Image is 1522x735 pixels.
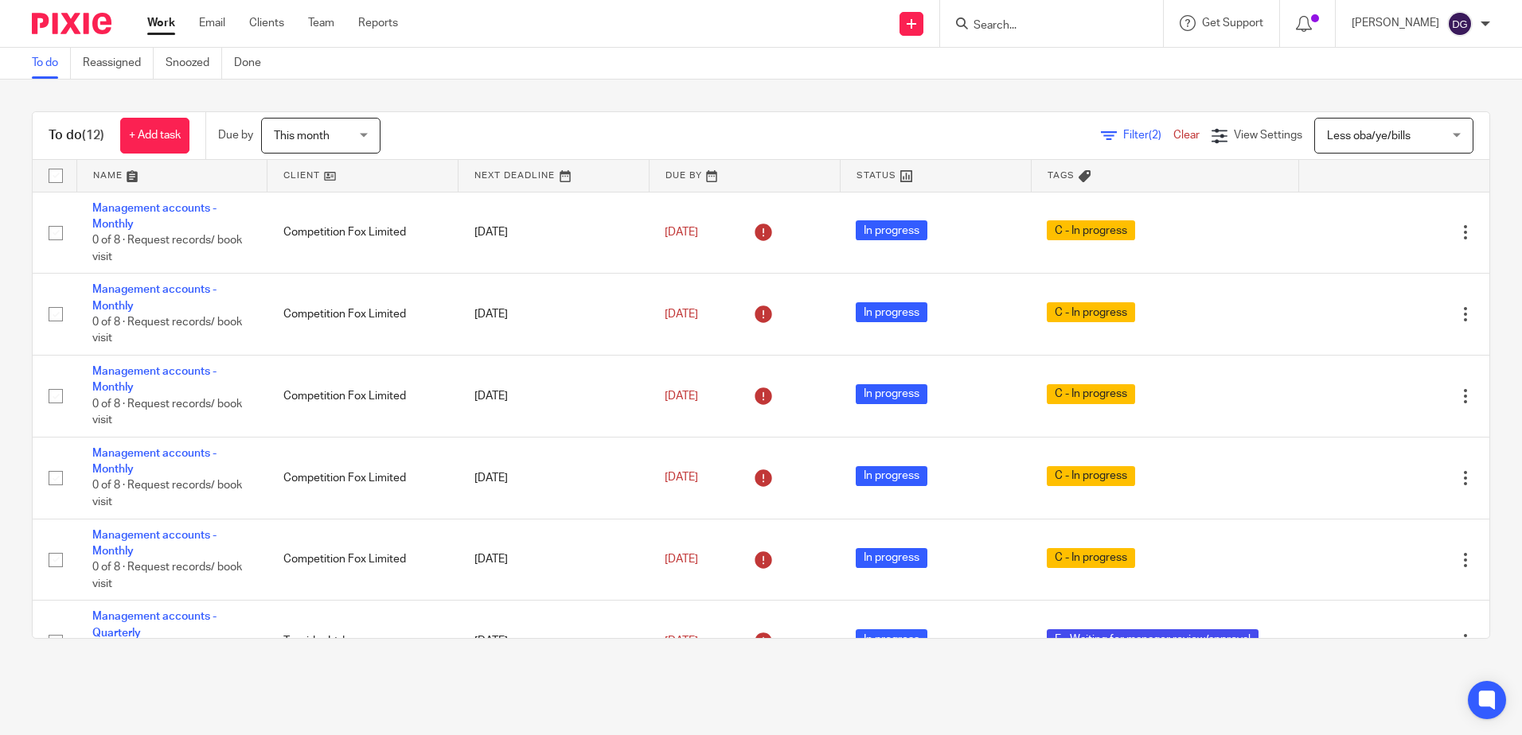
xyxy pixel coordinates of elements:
[267,601,459,682] td: Tecsider Ltd
[665,227,698,238] span: [DATE]
[147,15,175,31] a: Work
[856,466,927,486] span: In progress
[92,284,217,311] a: Management accounts - Monthly
[665,472,698,484] span: [DATE]
[267,437,459,519] td: Competition Fox Limited
[459,519,650,601] td: [DATE]
[199,15,225,31] a: Email
[92,530,217,557] a: Management accounts - Monthly
[249,15,284,31] a: Clients
[459,274,650,356] td: [DATE]
[92,235,242,262] span: 0 of 8 · Request records/ book visit
[1123,130,1173,141] span: Filter
[82,129,104,142] span: (12)
[1202,17,1263,29] span: Get Support
[92,366,217,393] a: Management accounts - Monthly
[83,48,154,79] a: Reassigned
[218,127,253,143] p: Due by
[1047,548,1135,568] span: C - In progress
[972,19,1115,33] input: Search
[665,554,698,565] span: [DATE]
[358,15,398,31] a: Reports
[267,519,459,601] td: Competition Fox Limited
[856,302,927,322] span: In progress
[1047,220,1135,240] span: C - In progress
[665,636,698,647] span: [DATE]
[92,480,242,508] span: 0 of 8 · Request records/ book visit
[665,391,698,402] span: [DATE]
[856,220,927,240] span: In progress
[267,356,459,437] td: Competition Fox Limited
[92,562,242,590] span: 0 of 8 · Request records/ book visit
[1447,11,1473,37] img: svg%3E
[1047,629,1259,649] span: E - Waiting for manager review/approval
[234,48,273,79] a: Done
[1047,302,1135,322] span: C - In progress
[49,127,104,144] h1: To do
[92,611,217,638] a: Management accounts - Quarterly
[32,48,71,79] a: To do
[1352,15,1439,31] p: [PERSON_NAME]
[92,399,242,426] span: 0 of 8 · Request records/ book visit
[32,13,111,34] img: Pixie
[1048,171,1075,180] span: Tags
[1327,130,1411,142] span: Less oba/ye/bills
[92,448,217,475] a: Management accounts - Monthly
[267,274,459,356] td: Competition Fox Limited
[459,437,650,519] td: [DATE]
[665,309,698,320] span: [DATE]
[459,192,650,274] td: [DATE]
[92,317,242,344] span: 0 of 8 · Request records/ book visit
[1173,130,1200,141] a: Clear
[459,601,650,682] td: [DATE]
[459,356,650,437] td: [DATE]
[856,384,927,404] span: In progress
[1234,130,1302,141] span: View Settings
[1149,130,1161,141] span: (2)
[1047,384,1135,404] span: C - In progress
[856,629,927,649] span: In progress
[856,548,927,568] span: In progress
[1047,466,1135,486] span: C - In progress
[92,203,217,230] a: Management accounts - Monthly
[166,48,222,79] a: Snoozed
[274,130,330,142] span: This month
[267,192,459,274] td: Competition Fox Limited
[120,118,189,154] a: + Add task
[308,15,334,31] a: Team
